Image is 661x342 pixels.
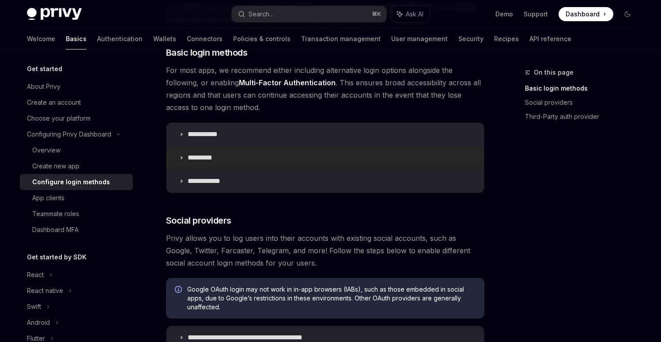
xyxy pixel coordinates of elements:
a: Transaction management [301,28,381,49]
a: Support [524,10,548,19]
button: Toggle dark mode [620,7,635,21]
h5: Get started by SDK [27,252,87,262]
div: Swift [27,301,41,312]
a: Dashboard MFA [20,222,133,238]
div: App clients [32,193,64,203]
a: Third-Party auth provider [525,110,642,124]
div: Teammate roles [32,209,79,219]
a: Authentication [97,28,143,49]
a: Recipes [494,28,519,49]
a: About Privy [20,79,133,95]
div: Android [27,317,50,328]
a: Create an account [20,95,133,110]
span: Dashboard [566,10,600,19]
div: React [27,270,44,280]
span: Ask AI [406,10,423,19]
div: Dashboard MFA [32,224,79,235]
div: React native [27,285,63,296]
span: Google OAuth login may not work in in-app browsers (IABs), such as those embedded in social apps,... [187,285,476,312]
a: Security [458,28,483,49]
span: Social providers [166,214,231,227]
div: Search... [249,9,273,19]
a: Configure login methods [20,174,133,190]
button: Search...⌘K [232,6,386,22]
a: Choose your platform [20,110,133,126]
div: Configuring Privy Dashboard [27,129,111,140]
a: User management [391,28,448,49]
span: Privy allows you to log users into their accounts with existing social accounts, such as Google, ... [166,232,484,269]
a: Basics [66,28,87,49]
span: ⌘ K [372,11,381,18]
div: About Privy [27,81,60,92]
span: Basic login methods [166,46,248,59]
a: Create new app [20,158,133,174]
div: Overview [32,145,60,156]
a: Multi-Factor Authentication [239,78,336,87]
h5: Get started [27,64,62,74]
img: dark logo [27,8,82,20]
a: Social providers [525,95,642,110]
a: API reference [529,28,571,49]
a: Overview [20,142,133,158]
button: Ask AI [391,6,430,22]
a: Policies & controls [233,28,291,49]
span: For most apps, we recommend either including alternative login options alongside the following, o... [166,64,484,114]
a: Wallets [153,28,176,49]
div: Create an account [27,97,81,108]
a: Teammate roles [20,206,133,222]
a: Demo [495,10,513,19]
a: App clients [20,190,133,206]
a: Dashboard [559,7,613,21]
div: Create new app [32,161,79,171]
span: On this page [534,67,574,78]
a: Welcome [27,28,55,49]
div: Choose your platform [27,113,91,124]
a: Connectors [187,28,223,49]
a: Basic login methods [525,81,642,95]
div: Configure login methods [32,177,110,187]
svg: Info [175,286,184,295]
